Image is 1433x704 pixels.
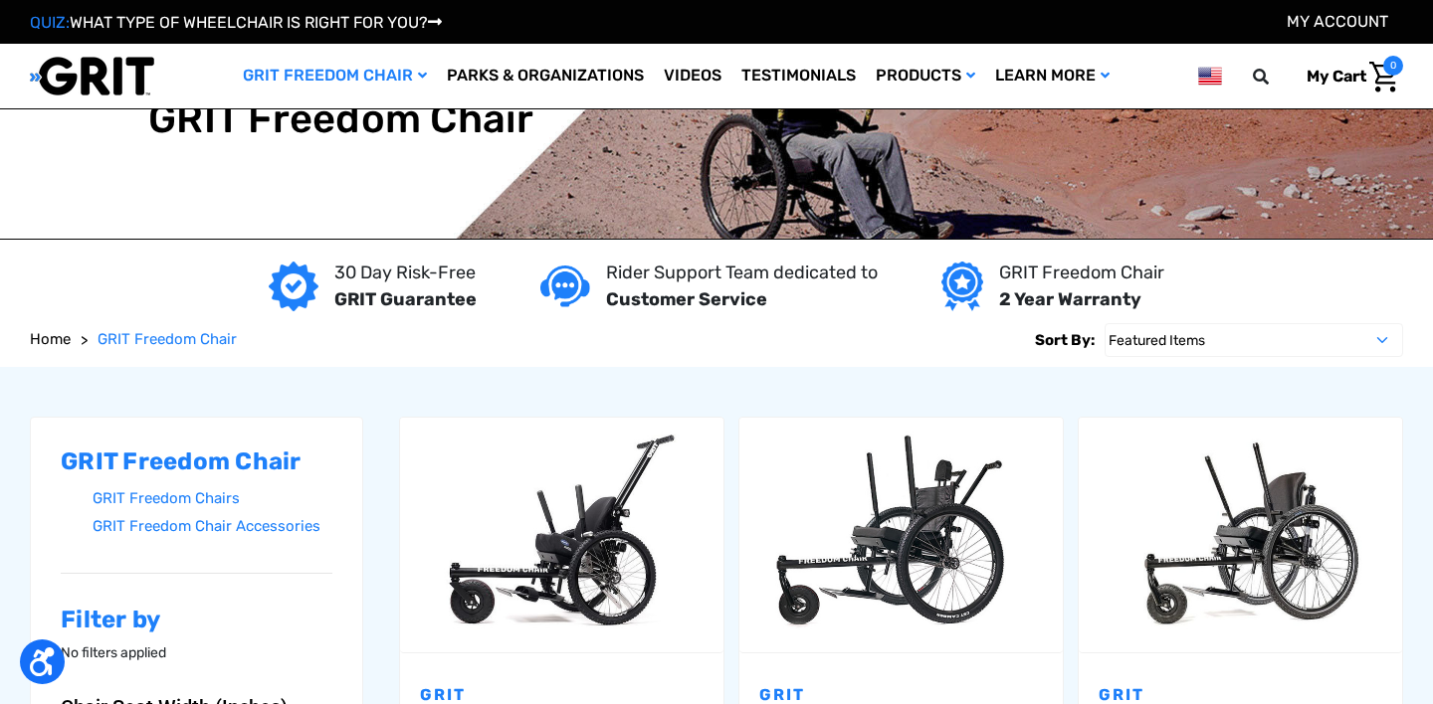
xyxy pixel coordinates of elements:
span: Home [30,330,71,348]
p: GRIT Freedom Chair [999,260,1164,286]
a: GRIT Freedom Chair Accessories [93,512,332,541]
a: GRIT Freedom Chair [98,328,237,351]
label: Sort By: [1035,323,1095,357]
h1: GRIT Freedom Chair [148,95,534,143]
img: GRIT All-Terrain Wheelchair and Mobility Equipment [30,56,154,96]
img: GRIT Guarantee [269,262,318,311]
a: GRIT Freedom Chair [233,44,437,108]
img: GRIT Junior: GRIT Freedom Chair all terrain wheelchair engineered specifically for kids [400,427,723,642]
a: GRIT Freedom Chair: Spartan,$3,995.00 [739,418,1063,652]
a: GRIT Freedom Chairs [93,484,332,513]
strong: 2 Year Warranty [999,288,1141,310]
a: GRIT Freedom Chair: Pro,$5,495.00 [1079,418,1402,652]
span: My Cart [1307,67,1366,86]
img: GRIT Freedom Chair Pro: the Pro model shown including contoured Invacare Matrx seatback, Spinergy... [1079,427,1402,642]
a: Testimonials [731,44,866,108]
iframe: Tidio Chat [1161,576,1424,669]
a: QUIZ:WHAT TYPE OF WHEELCHAIR IS RIGHT FOR YOU? [30,13,442,32]
input: Search [1262,56,1292,97]
img: GRIT Freedom Chair: Spartan [739,427,1063,642]
p: 30 Day Risk-Free [334,260,477,286]
img: us.png [1198,64,1222,88]
img: Cart [1369,62,1398,92]
a: Learn More [985,44,1120,108]
a: Products [866,44,985,108]
span: GRIT Freedom Chair [98,330,237,348]
h2: Filter by [61,606,332,634]
a: Cart with 0 items [1292,56,1403,97]
strong: GRIT Guarantee [334,288,477,310]
span: QUIZ: [30,13,70,32]
a: GRIT Junior,$4,995.00 [400,418,723,652]
strong: Customer Service [606,288,767,310]
h2: GRIT Freedom Chair [61,447,332,476]
p: Rider Support Team dedicated to [606,260,878,286]
p: No filters applied [61,642,332,663]
a: Videos [654,44,731,108]
img: Year warranty [941,262,982,311]
a: Home [30,328,71,351]
a: Parks & Organizations [437,44,654,108]
span: 0 [1383,56,1403,76]
a: Account [1287,12,1388,31]
img: Customer service [540,265,590,306]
